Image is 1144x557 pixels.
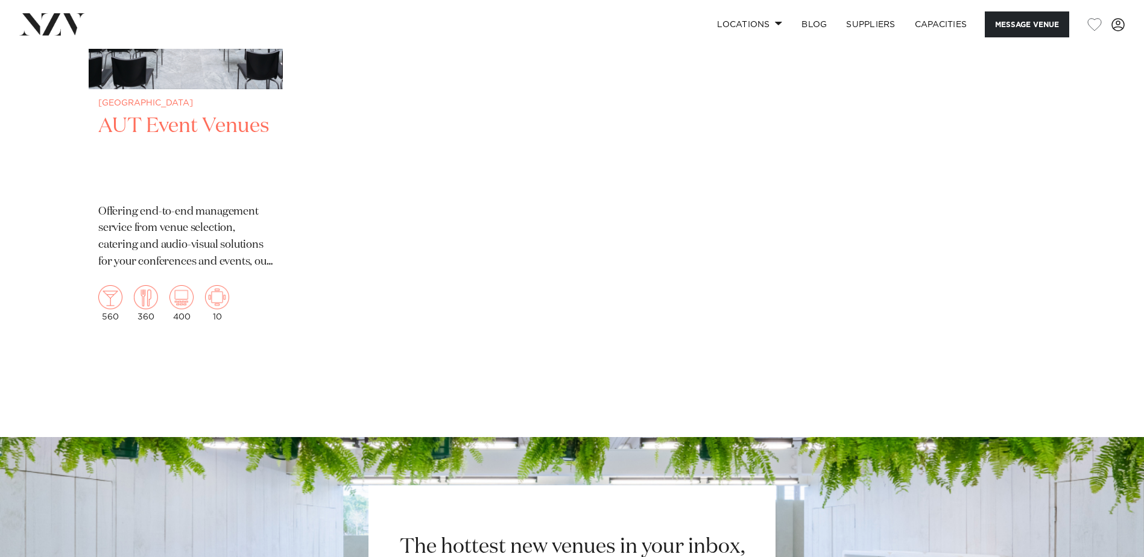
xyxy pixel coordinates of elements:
img: meeting.png [205,285,229,309]
a: SUPPLIERS [836,11,905,37]
img: theatre.png [169,285,194,309]
div: 360 [134,285,158,321]
button: Message Venue [985,11,1069,37]
h2: AUT Event Venues [98,113,273,194]
a: Locations [707,11,792,37]
p: Offering end-to-end management service from venue selection, catering and audio-visual solutions ... [98,204,273,271]
a: BLOG [792,11,836,37]
img: dining.png [134,285,158,309]
small: [GEOGRAPHIC_DATA] [98,99,273,108]
img: cocktail.png [98,285,122,309]
img: nzv-logo.png [19,13,85,35]
div: 10 [205,285,229,321]
div: 560 [98,285,122,321]
div: 400 [169,285,194,321]
a: Capacities [905,11,977,37]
